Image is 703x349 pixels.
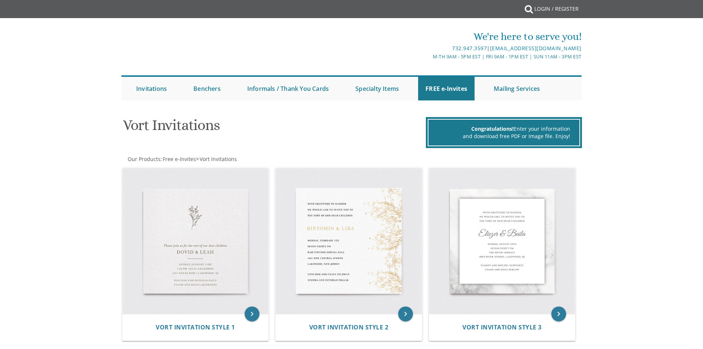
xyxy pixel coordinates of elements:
[418,77,475,100] a: FREE e-Invites
[471,125,514,132] span: Congratulations!
[462,324,542,331] a: Vort Invitation Style 3
[200,155,237,162] span: Vort Invitations
[438,133,570,140] div: and download free PDF or Image file. Enjoy!
[551,307,566,321] a: keyboard_arrow_right
[186,77,228,100] a: Benchers
[309,324,389,331] a: Vort Invitation Style 2
[123,117,424,139] h1: Vort Invitations
[156,324,235,331] a: Vort Invitation Style 1
[129,77,174,100] a: Invitations
[462,323,542,331] span: Vort Invitation Style 3
[156,323,235,331] span: Vort Invitation Style 1
[121,155,352,163] div: :
[240,77,336,100] a: Informals / Thank You Cards
[245,307,259,321] a: keyboard_arrow_right
[490,45,582,52] a: [EMAIL_ADDRESS][DOMAIN_NAME]
[429,168,575,314] img: Vort Invitation Style 3
[398,307,413,321] a: keyboard_arrow_right
[199,155,237,162] a: Vort Invitations
[275,29,582,44] div: We're here to serve you!
[162,155,196,162] a: Free e-Invites
[196,155,237,162] span: >
[452,45,487,52] a: 732.947.3597
[275,53,582,61] div: M-Th 9am - 5pm EST | Fri 9am - 1pm EST | Sun 11am - 3pm EST
[438,125,570,133] div: Enter your information
[127,155,161,162] a: Our Products
[276,168,422,314] img: Vort Invitation Style 2
[275,44,582,53] div: |
[163,155,196,162] span: Free e-Invites
[486,77,547,100] a: Mailing Services
[309,323,389,331] span: Vort Invitation Style 2
[123,168,269,314] img: Vort Invitation Style 1
[348,77,406,100] a: Specialty Items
